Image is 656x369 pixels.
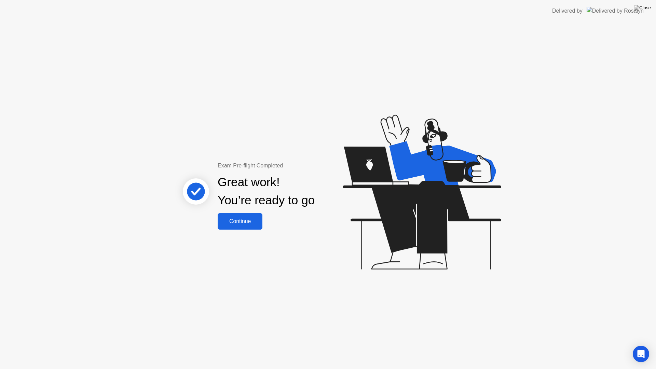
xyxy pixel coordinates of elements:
div: Delivered by [552,7,583,15]
div: Open Intercom Messenger [633,346,649,362]
div: Great work! You’re ready to go [218,173,315,209]
img: Delivered by Rosalyn [587,7,644,15]
div: Continue [220,218,260,224]
div: Exam Pre-flight Completed [218,162,359,170]
img: Close [634,5,651,11]
button: Continue [218,213,262,230]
